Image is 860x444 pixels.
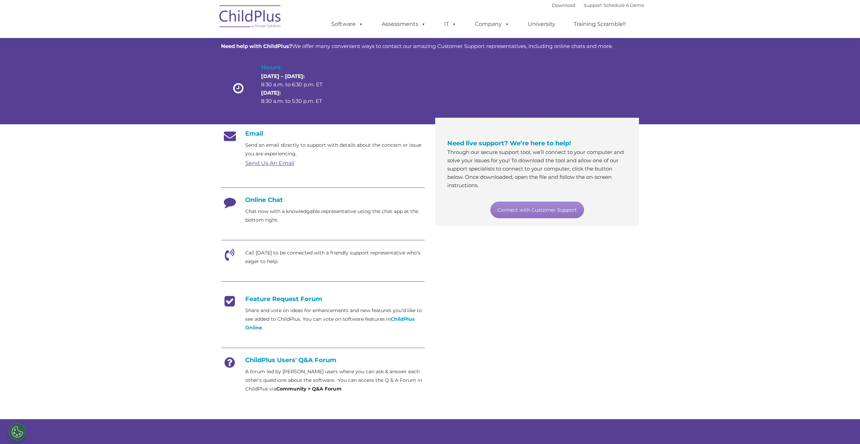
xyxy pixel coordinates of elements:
h4: Online Chat [221,196,425,204]
strong: [DATE]: [261,89,281,96]
a: Software [324,17,370,31]
button: Cookies Settings [9,423,26,441]
h4: Feature Request Forum [221,295,425,303]
a: Download [552,2,575,8]
p: Share and vote on ideas for enhancements and new features you’d like to see added to ChildPlus. Y... [245,306,425,332]
p: Chat now with a knowledgable representative using the chat app at the bottom right. [245,207,425,224]
strong: [DATE] – [DATE]: [261,73,305,79]
h4: Hours [261,62,334,72]
span: Need live support? We’re here to help! [447,139,571,147]
a: Company [468,17,516,31]
a: Connect with Customer Support [490,202,584,218]
p: Send an email directly to support with details about the concern or issue you are experiencing. [245,141,425,158]
p: Through our secure support tool, we’ll connect to your computer and solve your issues for you! To... [447,148,627,190]
p: 8:30 a.m. to 6:30 p.m. ET 8:30 a.m. to 5:30 p.m. ET [261,72,334,105]
p: Call [DATE] to be connected with a friendly support representative who's eager to help. [245,249,425,266]
a: Training Scramble!! [567,17,633,31]
font: | [552,2,644,8]
img: ChildPlus by Procare Solutions [216,0,285,35]
p: A forum led by [PERSON_NAME] users where you can ask & answer each other’s questions about the so... [245,367,425,393]
strong: Community > Q&A Forum [276,386,342,392]
a: IT [437,17,464,31]
span: We offer many convenient ways to contact our amazing Customer Support representatives, including ... [221,43,613,49]
a: Assessments [375,17,433,31]
h4: Email [221,130,425,137]
a: University [521,17,562,31]
h4: ChildPlus Users' Q&A Forum [221,356,425,364]
a: Support [584,2,602,8]
a: Send Us An Email [245,160,294,166]
iframe: Chat Widget [747,369,860,444]
strong: Need help with ChildPlus? [221,43,292,49]
a: Schedule A Demo [603,2,644,8]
